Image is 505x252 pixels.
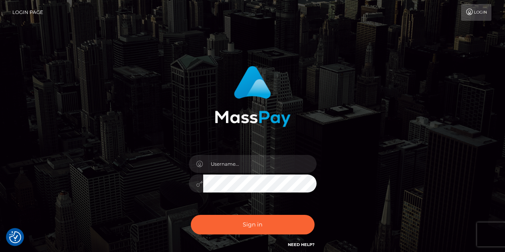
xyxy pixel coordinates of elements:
img: MassPay Login [215,66,291,127]
button: Consent Preferences [9,231,21,243]
img: Revisit consent button [9,231,21,243]
a: Need Help? [288,242,315,247]
a: Login Page [12,4,43,21]
button: Sign in [191,215,315,234]
a: Login [461,4,491,21]
input: Username... [203,155,317,173]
